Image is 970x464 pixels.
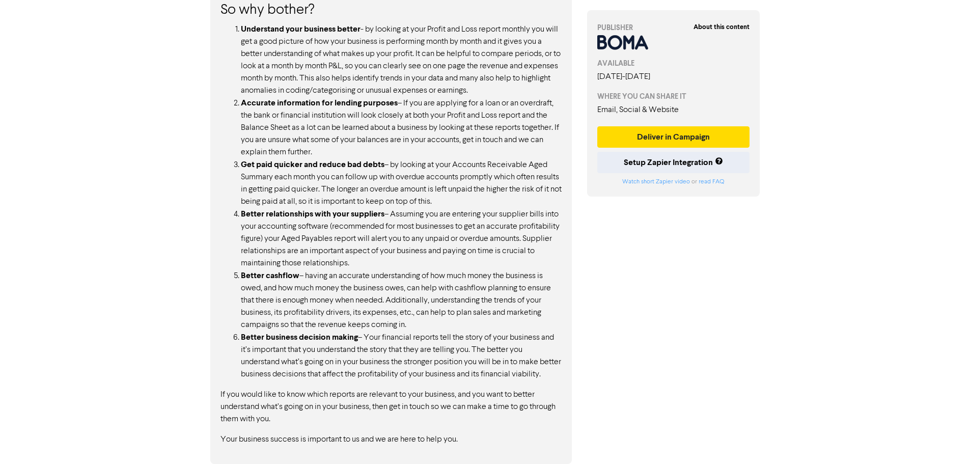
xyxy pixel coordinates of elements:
div: PUBLISHER [597,22,750,33]
div: Email, Social & Website [597,104,750,116]
strong: Better business decision making [241,332,358,342]
li: – If you are applying for a loan or an overdraft, the bank or financial institution will look clo... [241,97,562,158]
p: If you would like to know which reports are relevant to your business, and you want to better und... [220,389,562,425]
div: AVAILABLE [597,58,750,69]
li: – having an accurate understanding of how much money the business is owed, and how much money the... [241,269,562,331]
button: Setup Zapier Integration [597,152,750,173]
div: or [597,177,750,186]
iframe: Chat Widget [919,415,970,464]
strong: Understand your business better [241,24,361,34]
strong: Accurate information for lending purposes [241,98,398,108]
li: – by looking at your Accounts Receivable Aged Summary each month you can follow up with overdue a... [241,158,562,208]
button: Deliver in Campaign [597,126,750,148]
strong: Better relationships with your suppliers [241,209,384,219]
h3: So why bother? [220,2,562,19]
li: - by looking at your Profit and Loss report monthly you will get a good picture of how your busin... [241,23,562,97]
p: Your business success is important to us and we are here to help you. [220,433,562,446]
strong: About this content [694,23,750,31]
div: WHERE YOU CAN SHARE IT [597,91,750,102]
strong: Better cashflow [241,270,299,281]
a: read FAQ [699,179,724,185]
li: – Assuming you are entering your supplier bills into your accounting software (recommended for mo... [241,208,562,269]
strong: Get paid quicker and reduce bad debts [241,159,384,170]
li: – Your financial reports tell the story of your business and it’s important that you understand t... [241,331,562,380]
a: Watch short Zapier video [622,179,690,185]
div: [DATE] - [DATE] [597,71,750,83]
